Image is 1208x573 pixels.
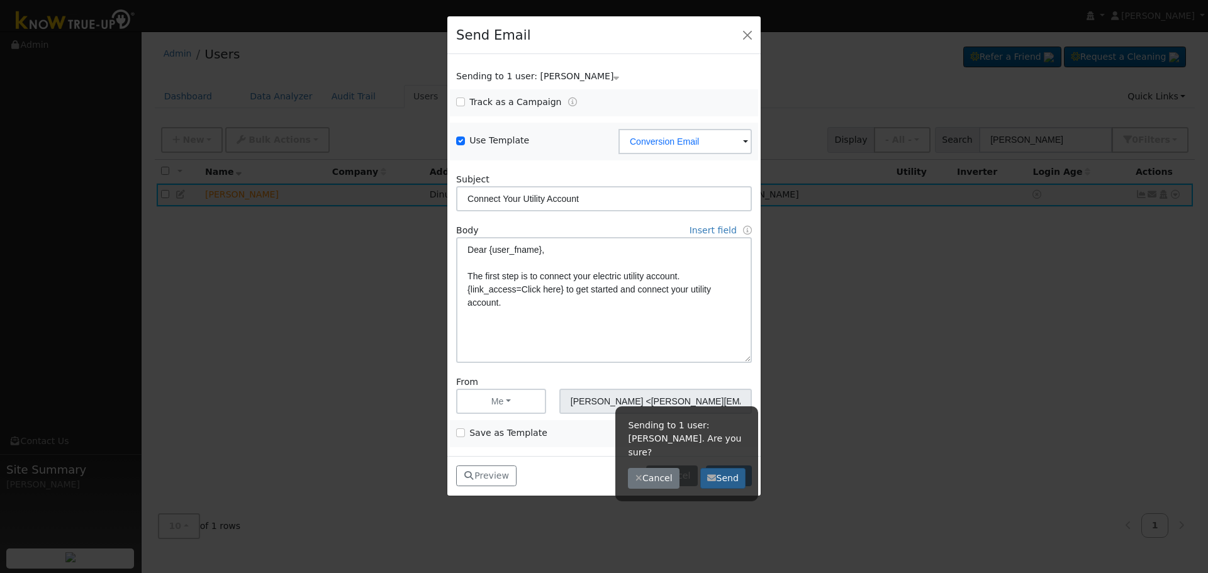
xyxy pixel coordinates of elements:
[469,426,547,440] label: Save as Template
[450,70,759,83] div: Show users
[456,428,465,437] input: Save as Template
[568,97,577,107] a: Tracking Campaigns
[628,468,679,489] button: Cancel
[456,389,546,414] button: Me
[456,136,465,145] input: Use Template
[469,134,529,147] label: Use Template
[743,225,752,235] a: Fields
[456,224,479,237] label: Body
[456,97,465,106] input: Track as a Campaign
[469,96,561,109] label: Track as a Campaign
[456,173,489,186] label: Subject
[628,419,746,459] p: Sending to 1 user: [PERSON_NAME]. Are you sure?
[690,225,737,235] a: Insert field
[456,376,478,389] label: From
[618,129,752,154] input: Select a Template
[456,25,530,45] h4: Send Email
[700,468,746,489] button: Send
[456,465,517,487] button: Preview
